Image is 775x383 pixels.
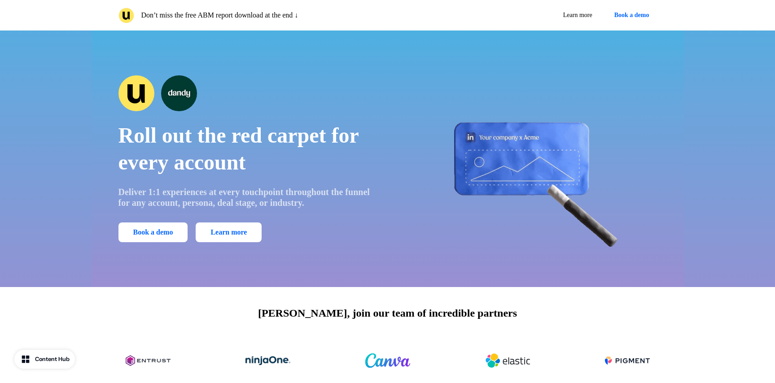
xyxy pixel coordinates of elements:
[118,123,359,174] span: Roll out the red carpet for every account
[556,7,600,23] a: Learn more
[607,7,657,23] button: Book a demo
[35,355,70,364] div: Content Hub
[141,10,298,21] p: Don’t miss the free ABM report download at the end ↓
[14,350,75,369] button: Content Hub
[258,305,517,321] p: [PERSON_NAME], join our team of incredible partners
[196,222,262,242] a: Learn more
[118,187,375,208] p: Deliver 1:1 experiences at every touchpoint throughout the funnel for any account, persona, deal ...
[118,222,188,242] button: Book a demo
